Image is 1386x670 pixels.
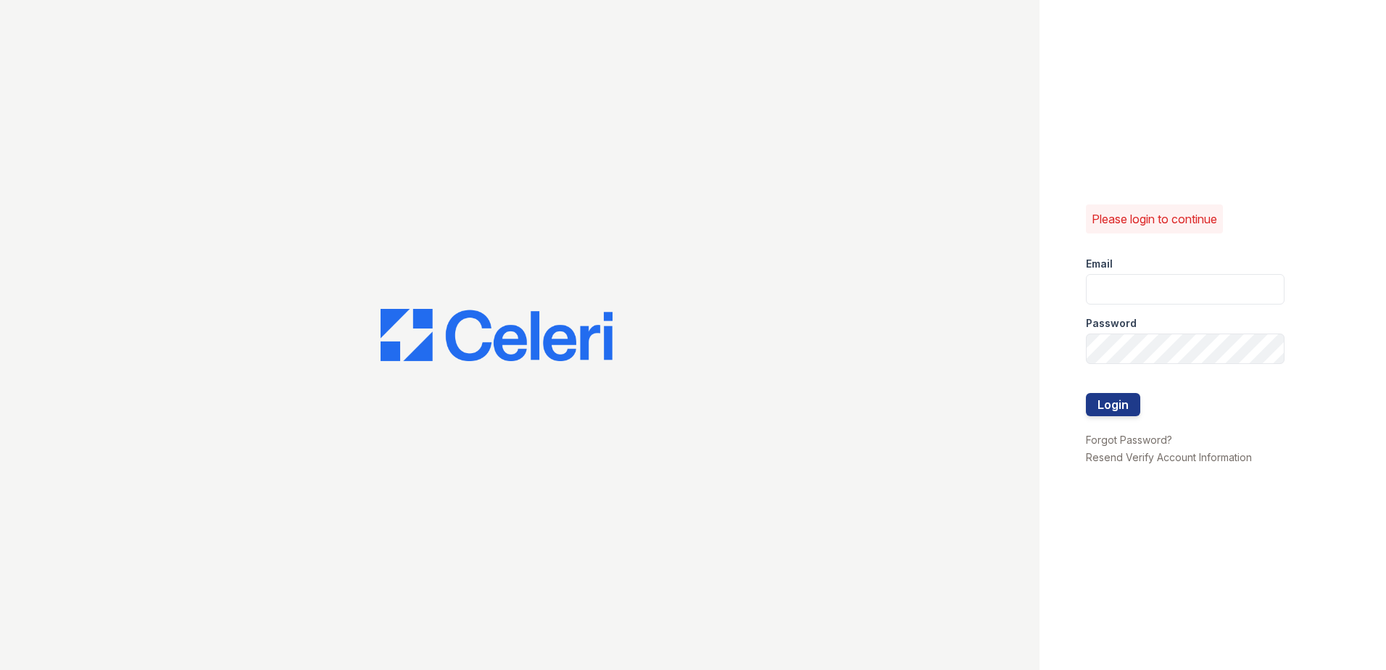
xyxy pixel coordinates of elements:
label: Email [1086,257,1113,271]
label: Password [1086,316,1137,331]
p: Please login to continue [1092,210,1217,228]
img: CE_Logo_Blue-a8612792a0a2168367f1c8372b55b34899dd931a85d93a1a3d3e32e68fde9ad4.png [381,309,613,361]
button: Login [1086,393,1140,416]
a: Resend Verify Account Information [1086,451,1252,463]
a: Forgot Password? [1086,434,1172,446]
